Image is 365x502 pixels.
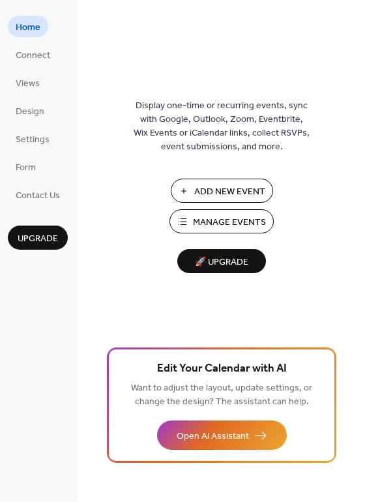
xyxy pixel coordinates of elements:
[157,360,287,378] span: Edit Your Calendar with AI
[16,133,50,147] span: Settings
[169,209,274,233] button: Manage Events
[8,16,48,37] a: Home
[177,249,266,273] button: 🚀 Upgrade
[8,156,44,177] a: Form
[194,185,265,199] span: Add New Event
[157,421,287,450] button: Open AI Assistant
[16,21,40,35] span: Home
[131,379,312,411] span: Want to adjust the layout, update settings, or change the design? The assistant can help.
[177,430,249,443] span: Open AI Assistant
[8,100,52,121] a: Design
[8,72,48,93] a: Views
[8,226,68,250] button: Upgrade
[171,179,273,203] button: Add New Event
[134,99,310,154] span: Display one-time or recurring events, sync with Google, Outlook, Zoom, Eventbrite, Wix Events or ...
[8,128,57,149] a: Settings
[18,232,58,246] span: Upgrade
[193,216,266,229] span: Manage Events
[16,49,50,63] span: Connect
[185,254,258,271] span: 🚀 Upgrade
[8,184,68,205] a: Contact Us
[16,105,44,119] span: Design
[16,161,36,175] span: Form
[16,77,40,91] span: Views
[16,189,60,203] span: Contact Us
[8,44,58,65] a: Connect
